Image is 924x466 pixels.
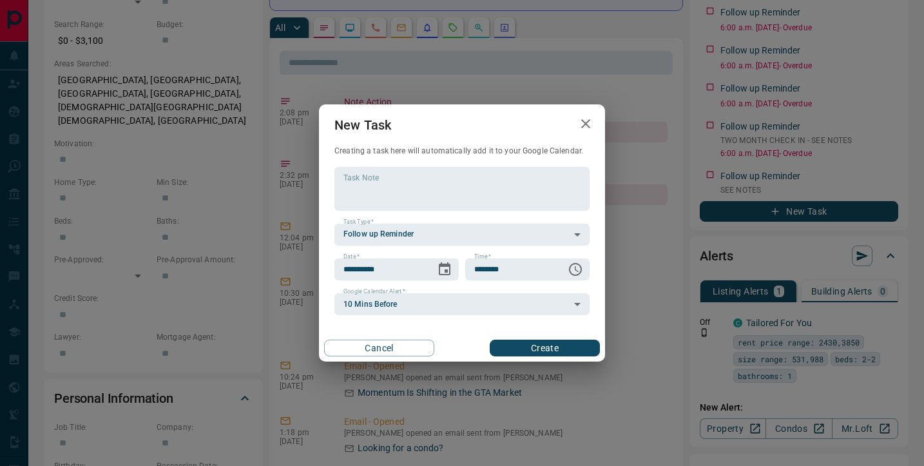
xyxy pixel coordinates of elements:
button: Cancel [324,340,434,356]
button: Create [490,340,600,356]
h2: New Task [319,104,407,146]
p: Creating a task here will automatically add it to your Google Calendar. [334,146,590,157]
div: Follow up Reminder [334,224,590,246]
label: Google Calendar Alert [343,287,405,296]
div: 10 Mins Before [334,293,590,315]
button: Choose time, selected time is 6:00 AM [563,257,588,282]
label: Task Type [343,218,374,226]
button: Choose date, selected date is Aug 21, 2025 [432,257,457,282]
label: Date [343,253,360,261]
label: Time [474,253,491,261]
